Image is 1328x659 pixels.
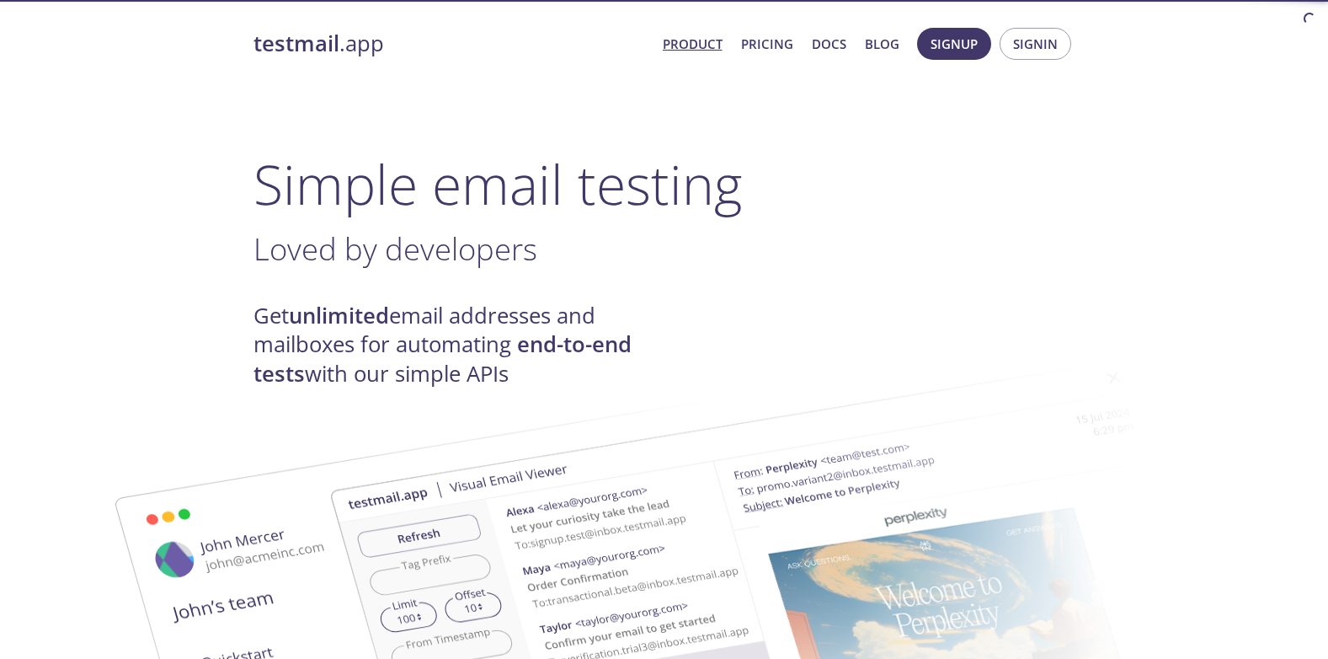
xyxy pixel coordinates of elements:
a: Pricing [741,33,793,55]
span: Loved by developers [253,228,537,270]
a: testmail.app [253,29,649,58]
strong: end-to-end tests [253,329,632,388]
a: Product [663,33,723,55]
span: Signup [931,33,978,55]
strong: testmail [253,29,339,58]
h4: Get email addresses and mailboxes for automating with our simple APIs [253,302,664,388]
a: Blog [865,33,899,55]
strong: unlimited [289,301,389,330]
h1: Simple email testing [253,152,1075,217]
button: Signup [917,28,991,60]
button: Signin [1000,28,1071,60]
a: Docs [812,33,846,55]
span: Signin [1013,33,1058,55]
